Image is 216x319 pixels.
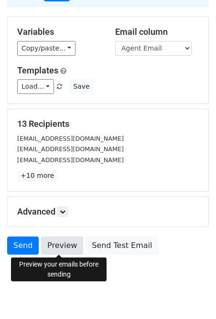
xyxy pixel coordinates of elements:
div: Preview your emails before sending [11,257,107,281]
a: +10 more [17,170,57,182]
h5: Email column [115,27,199,37]
button: Save [69,79,94,94]
a: Copy/paste... [17,41,76,56]
small: [EMAIL_ADDRESS][DOMAIN_NAME] [17,135,124,142]
iframe: Chat Widget [168,273,216,319]
small: [EMAIL_ADDRESS][DOMAIN_NAME] [17,145,124,153]
a: Send Test Email [86,237,158,255]
a: Send [7,237,39,255]
h5: 13 Recipients [17,119,199,129]
a: Templates [17,65,58,75]
small: [EMAIL_ADDRESS][DOMAIN_NAME] [17,156,124,164]
h5: Variables [17,27,101,37]
a: Preview [41,237,83,255]
a: Load... [17,79,54,94]
h5: Advanced [17,206,199,217]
